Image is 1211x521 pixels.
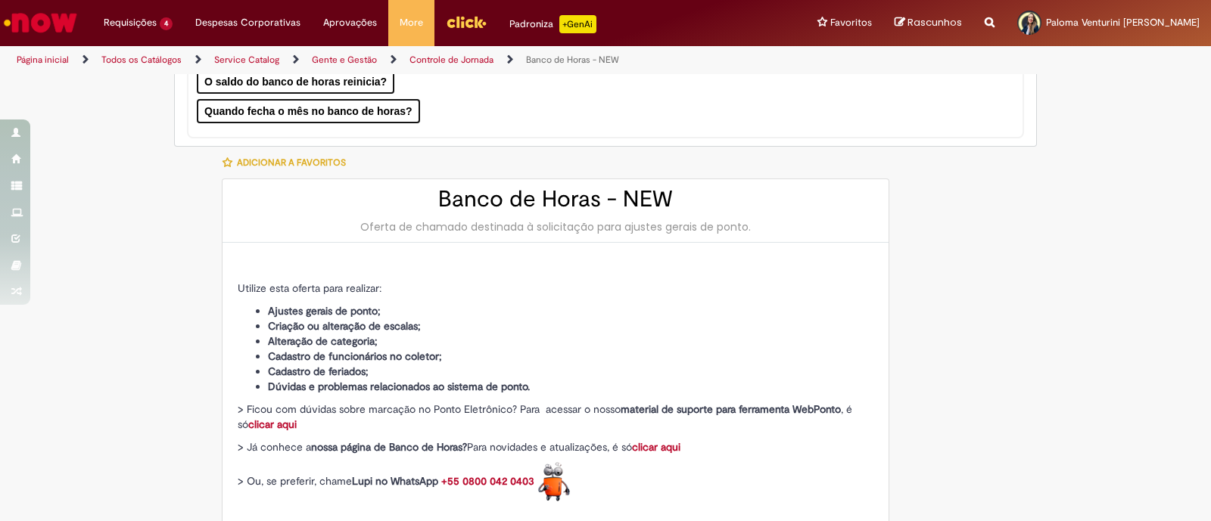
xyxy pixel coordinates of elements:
[268,334,378,348] strong: Alteração de categoria;
[400,15,423,30] span: More
[17,54,69,66] a: Página inicial
[237,157,346,169] span: Adicionar a Favoritos
[214,54,279,66] a: Service Catalog
[104,15,157,30] span: Requisições
[509,15,596,33] div: Padroniza
[238,281,381,295] span: Utilize esta oferta para realizar:
[352,474,438,488] strong: Lupi no WhatsApp
[268,364,369,378] strong: Cadastro de feriados;
[907,15,962,29] span: Rascunhos
[238,402,873,432] p: > Ficou com dúvidas sobre marcação no Ponto Eletrônico? Para acessar o nosso , é só
[312,54,377,66] a: Gente e Gestão
[238,439,873,454] p: > Já conhece a Para novidades e atualizações, é só
[248,417,297,431] a: clicar aqui
[238,187,873,212] h2: Banco de Horas - NEW
[323,15,377,30] span: Aprovações
[632,440,680,454] a: clicar aqui
[238,219,873,234] div: Oferta de chamado destinada à solicitação para ajustes gerais de ponto.
[238,462,873,502] p: > Ou, se preferir, chame
[559,15,596,33] p: +GenAi
[441,474,534,488] a: +55 0800 042 0403
[268,304,381,318] strong: Ajustes gerais de ponto;
[268,349,442,363] strong: Cadastro de funcionários no coletor;
[830,15,872,30] span: Favoritos
[268,319,421,333] strong: Criação ou alteração de escalas;
[409,54,493,66] a: Controle de Jornada
[197,70,394,94] button: O saldo do banco de horas reinicia?
[195,15,300,30] span: Despesas Corporativas
[895,16,962,30] a: Rascunhos
[268,380,530,393] strong: Dúvidas e problemas relacionados ao sistema de ponto.
[526,54,619,66] a: Banco de Horas - NEW
[222,147,354,178] button: Adicionar a Favoritos
[446,11,487,33] img: click_logo_yellow_360x200.png
[621,402,841,416] strong: material de suporte para ferramenta WebPonto
[1046,16,1200,29] span: Paloma Venturini [PERSON_NAME]
[11,46,796,74] ul: Trilhas de página
[101,54,182,66] a: Todos os Catálogos
[197,99,420,123] button: Quando fecha o mês no banco de horas?
[311,440,467,454] strong: nossa página de Banco de Horas?
[160,17,173,30] span: 4
[2,8,79,38] img: ServiceNow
